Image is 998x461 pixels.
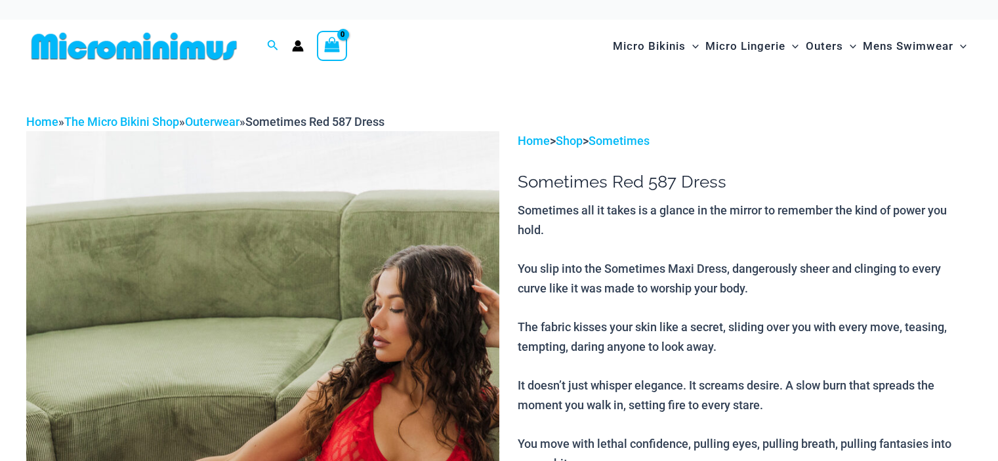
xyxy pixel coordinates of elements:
[26,115,385,129] span: » » »
[705,30,785,63] span: Micro Lingerie
[863,30,953,63] span: Mens Swimwear
[292,40,304,52] a: Account icon link
[317,31,347,61] a: View Shopping Cart, empty
[702,26,802,66] a: Micro LingerieMenu ToggleMenu Toggle
[267,38,279,54] a: Search icon link
[518,131,972,151] p: > >
[185,115,239,129] a: Outerwear
[686,30,699,63] span: Menu Toggle
[802,26,860,66] a: OutersMenu ToggleMenu Toggle
[953,30,967,63] span: Menu Toggle
[785,30,799,63] span: Menu Toggle
[608,24,972,68] nav: Site Navigation
[613,30,686,63] span: Micro Bikinis
[610,26,702,66] a: Micro BikinisMenu ToggleMenu Toggle
[64,115,179,129] a: The Micro Bikini Shop
[589,134,650,148] a: Sometimes
[556,134,583,148] a: Shop
[843,30,856,63] span: Menu Toggle
[26,31,242,61] img: MM SHOP LOGO FLAT
[518,134,550,148] a: Home
[26,115,58,129] a: Home
[518,172,972,192] h1: Sometimes Red 587 Dress
[860,26,970,66] a: Mens SwimwearMenu ToggleMenu Toggle
[245,115,385,129] span: Sometimes Red 587 Dress
[806,30,843,63] span: Outers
